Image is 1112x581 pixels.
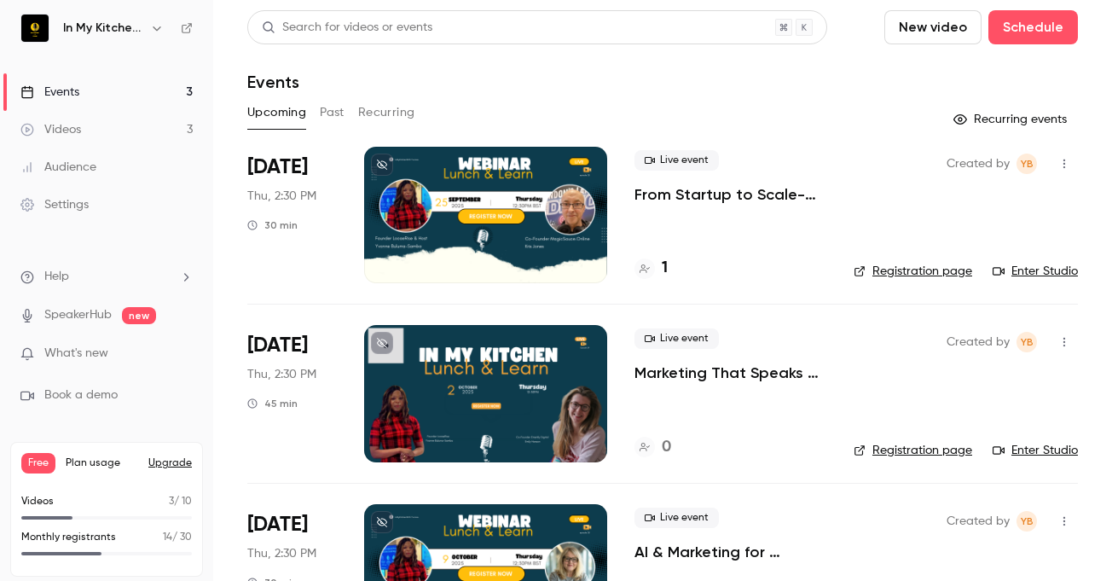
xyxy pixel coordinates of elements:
span: Yvonne Buluma-Samba [1016,511,1037,532]
span: Help [44,268,69,286]
div: Audience [20,159,96,176]
span: Yvonne Buluma-Samba [1016,154,1037,174]
a: Enter Studio [993,442,1078,459]
a: AI & Marketing for Businesses [634,542,826,562]
p: / 30 [163,530,192,545]
div: 45 min [247,397,298,410]
li: help-dropdown-opener [20,268,193,286]
div: 30 min [247,218,298,232]
div: Events [20,84,79,101]
span: Thu, 2:30 PM [247,188,316,205]
span: 3 [169,497,174,507]
span: [DATE] [247,332,308,359]
span: Thu, 2:30 PM [247,545,316,562]
span: Free [21,453,55,474]
div: Oct 2 Thu, 12:30 PM (Europe/London) [247,325,337,462]
span: YB [1021,332,1034,352]
p: Monthly registrants [21,530,116,545]
span: Created by [947,332,1010,352]
span: Yvonne Buluma-Samba [1016,332,1037,352]
span: What's new [44,345,108,363]
a: From Startup to Scale-Up: Lessons in Growth & Investment for School Vendors [634,184,826,205]
span: Live event [634,150,719,171]
span: [DATE] [247,154,308,181]
span: Plan usage [66,456,138,470]
a: Registration page [854,263,972,280]
span: new [122,307,156,324]
span: YB [1021,511,1034,532]
a: SpeakerHub [44,306,112,324]
span: [DATE] [247,511,308,538]
button: Upcoming [247,99,306,126]
span: YB [1021,154,1034,174]
a: Enter Studio [993,263,1078,280]
span: Book a demo [44,386,118,404]
h1: Events [247,72,299,92]
span: Live event [634,508,719,528]
img: In My Kitchen With Yvonne [21,15,49,42]
p: Videos [21,494,54,509]
button: Recurring events [946,106,1078,133]
span: Created by [947,511,1010,532]
span: 14 [163,532,172,543]
iframe: Noticeable Trigger [172,346,193,362]
div: Sep 25 Thu, 12:30 PM (Europe/London) [247,147,337,283]
button: Past [320,99,345,126]
h4: 1 [662,257,668,280]
a: 0 [634,436,671,459]
span: Created by [947,154,1010,174]
div: Search for videos or events [262,19,432,37]
button: Recurring [358,99,415,126]
a: Registration page [854,442,972,459]
button: Upgrade [148,456,192,470]
div: Settings [20,196,89,213]
button: Schedule [988,10,1078,44]
span: Live event [634,328,719,349]
p: / 10 [169,494,192,509]
h6: In My Kitchen With [PERSON_NAME] [63,20,143,37]
h4: 0 [662,436,671,459]
div: Videos [20,121,81,138]
a: 1 [634,257,668,280]
span: Thu, 2:30 PM [247,366,316,383]
button: New video [884,10,982,44]
a: Marketing That Speaks School: How to Tell Stories That Actually Land [634,363,826,383]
